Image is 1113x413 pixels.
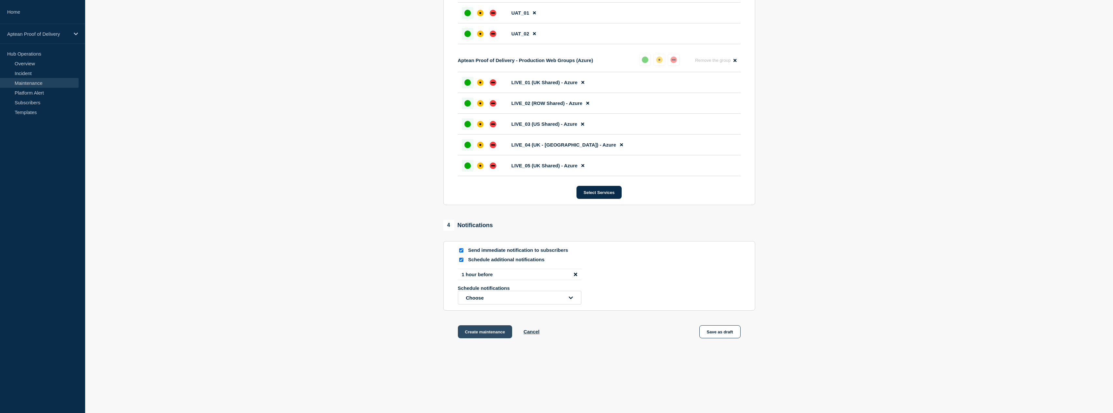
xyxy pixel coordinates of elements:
span: LIVE_02 (ROW Shared) - Azure [511,100,583,106]
div: affected [477,79,484,86]
div: up [464,10,471,16]
span: UAT_01 [511,10,529,16]
div: affected [477,31,484,37]
div: down [490,100,496,107]
div: affected [477,10,484,16]
div: down [490,162,496,169]
p: Aptean Proof of Delivery [7,31,70,37]
div: up [642,57,648,63]
span: LIVE_01 (UK Shared) - Azure [511,80,578,85]
button: down [668,54,679,66]
div: up [464,121,471,127]
p: Send immediate notification to subscribers [468,247,572,253]
div: up [464,79,471,86]
div: down [490,79,496,86]
div: affected [477,100,484,107]
button: affected [654,54,665,66]
span: 4 [443,220,454,231]
div: down [670,57,677,63]
div: down [490,121,496,127]
span: LIVE_04 (UK - [GEOGRAPHIC_DATA]) - Azure [511,142,616,148]
button: Create maintenance [458,325,512,338]
button: Cancel [524,329,539,334]
button: up [639,54,651,66]
button: disable notification 1 hour before [574,272,577,277]
span: UAT_02 [511,31,529,36]
p: Aptean Proof of Delivery - Production Web Groups (Azure) [458,58,593,63]
div: down [490,142,496,148]
div: up [464,142,471,148]
div: up [464,100,471,107]
p: Schedule additional notifications [468,257,572,263]
div: up [464,31,471,37]
button: Remove the group [691,54,741,67]
span: LIVE_05 (UK Shared) - Azure [511,163,578,168]
input: Schedule additional notifications [459,258,463,262]
li: 1 hour before [458,269,581,280]
div: down [490,31,496,37]
div: down [490,10,496,16]
button: open dropdown [458,291,581,304]
button: Select Services [576,186,622,199]
input: Send immediate notification to subscribers [459,248,463,252]
div: affected [477,121,484,127]
div: affected [656,57,663,63]
div: affected [477,162,484,169]
div: up [464,162,471,169]
div: Notifications [443,220,493,231]
button: Save as draft [699,325,741,338]
p: Schedule notifications [458,285,562,291]
span: LIVE_03 (US Shared) - Azure [511,121,577,127]
span: Remove the group [695,58,731,63]
div: affected [477,142,484,148]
